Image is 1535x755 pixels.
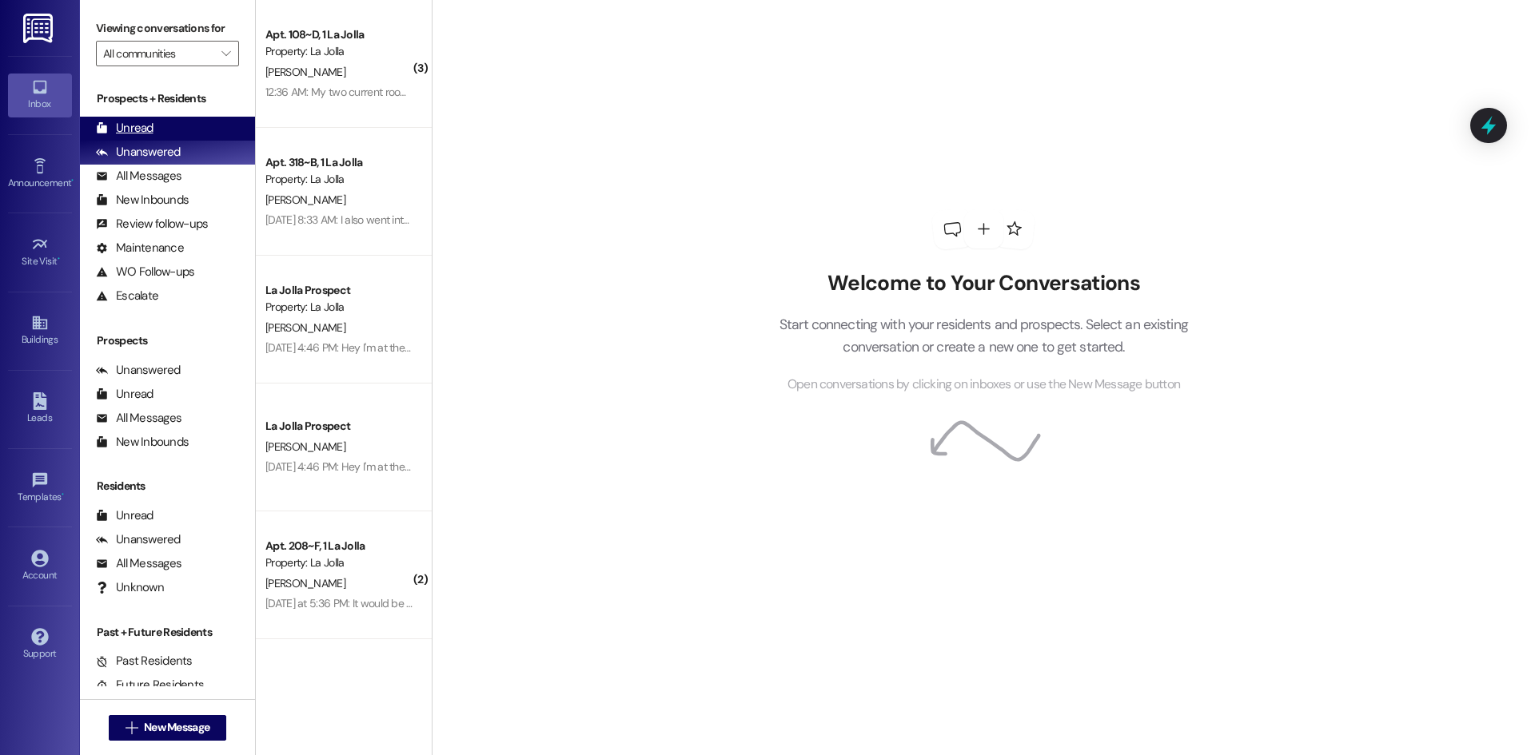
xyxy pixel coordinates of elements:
[80,332,255,349] div: Prospects
[8,467,72,510] a: Templates •
[265,576,345,590] span: [PERSON_NAME]
[96,192,189,209] div: New Inbounds
[8,545,72,588] a: Account
[265,282,413,299] div: La Jolla Prospect
[58,253,60,264] span: •
[8,231,72,274] a: Site Visit •
[71,175,74,186] span: •
[96,120,153,137] div: Unread
[8,74,72,117] a: Inbox
[265,459,589,474] div: [DATE] 4:46 PM: Hey I'm at the office, but it's locked. Are you still there?
[221,47,230,60] i: 
[787,375,1180,395] span: Open conversations by clicking on inboxes or use the New Message button
[755,313,1212,359] p: Start connecting with your residents and prospects. Select an existing conversation or create a n...
[23,14,56,43] img: ResiDesk Logo
[265,340,589,355] div: [DATE] 4:46 PM: Hey I'm at the office, but it's locked. Are you still there?
[96,434,189,451] div: New Inbounds
[96,507,153,524] div: Unread
[265,171,413,188] div: Property: La Jolla
[62,489,64,500] span: •
[96,168,181,185] div: All Messages
[96,16,239,41] label: Viewing conversations for
[265,538,413,554] div: Apt. 208~F, 1 La Jolla
[265,596,1211,610] div: [DATE] at 5:36 PM: It would be amazing if i were able to move into my fall apartment but i would ...
[96,144,181,161] div: Unanswered
[8,309,72,352] a: Buildings
[265,85,834,99] div: 12:36 AM: My two current roommates are alright with a dog in the apartment. We will check with th...
[96,240,184,256] div: Maintenance
[144,719,209,736] span: New Message
[109,715,227,741] button: New Message
[96,386,153,403] div: Unread
[265,439,345,454] span: [PERSON_NAME]
[96,677,204,693] div: Future Residents
[265,154,413,171] div: Apt. 318~B, 1 La Jolla
[80,624,255,641] div: Past + Future Residents
[96,288,158,304] div: Escalate
[96,555,181,572] div: All Messages
[80,478,255,495] div: Residents
[265,554,413,571] div: Property: La Jolla
[755,271,1212,296] h2: Welcome to Your Conversations
[8,387,72,431] a: Leads
[96,216,208,232] div: Review follow-ups
[265,213,736,227] div: [DATE] 8:33 AM: I also went into the office after this to make sure it was canceled and they said...
[103,41,213,66] input: All communities
[96,362,181,379] div: Unanswered
[8,623,72,666] a: Support
[265,320,345,335] span: [PERSON_NAME]
[96,410,181,427] div: All Messages
[265,43,413,60] div: Property: La Jolla
[96,531,181,548] div: Unanswered
[96,264,194,280] div: WO Follow-ups
[265,193,345,207] span: [PERSON_NAME]
[96,653,193,670] div: Past Residents
[265,26,413,43] div: Apt. 108~D, 1 La Jolla
[96,579,164,596] div: Unknown
[265,418,413,435] div: La Jolla Prospect
[80,90,255,107] div: Prospects + Residents
[265,65,345,79] span: [PERSON_NAME]
[265,299,413,316] div: Property: La Jolla
[126,721,138,734] i: 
